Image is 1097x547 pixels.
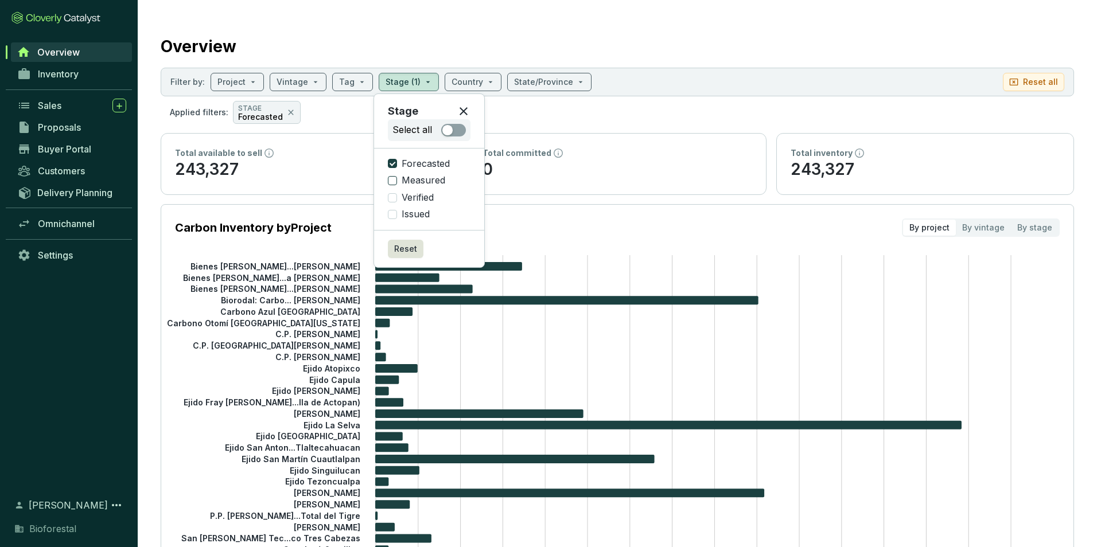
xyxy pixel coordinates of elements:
p: 243,327 [791,159,1060,181]
p: STAGE [238,104,283,113]
div: By stage [1011,220,1059,236]
tspan: Bienes [PERSON_NAME]...[PERSON_NAME] [190,261,360,271]
p: Total committed [483,147,551,159]
tspan: [PERSON_NAME] [294,488,360,498]
tspan: Ejido La Selva [304,420,360,429]
tspan: [PERSON_NAME] [294,409,360,419]
p: Total inventory [791,147,853,159]
tspan: Bienes [PERSON_NAME]...a [PERSON_NAME] [183,272,360,282]
tspan: C.P. [PERSON_NAME] [275,352,360,362]
tspan: San [PERSON_NAME] Tec...co Tres Cabezas [181,533,360,543]
p: Filter by: [170,76,205,88]
p: Forecasted [238,113,283,121]
a: Sales [11,96,132,115]
tspan: P.P. [PERSON_NAME]...Total del Tigre [210,511,360,521]
tspan: Ejido [GEOGRAPHIC_DATA] [256,431,360,441]
span: [PERSON_NAME] [29,498,108,512]
a: Proposals [11,118,132,137]
span: Verified [397,192,438,204]
p: Total available to sell [175,147,262,159]
tspan: Carbono Otomí [GEOGRAPHIC_DATA][US_STATE] [167,318,360,327]
span: Delivery Planning [37,187,112,198]
tspan: Ejido Singuilucan [290,465,360,475]
a: Customers [11,161,132,181]
span: Settings [38,249,73,261]
tspan: Bienes [PERSON_NAME]...[PERSON_NAME] [190,284,360,294]
tspan: Biorodal: Carbo... [PERSON_NAME] [221,295,360,305]
a: Omnichannel [11,214,132,233]
span: Measured [397,174,450,187]
tspan: [PERSON_NAME] [294,499,360,509]
span: Buyer Portal [38,143,91,155]
h2: Overview [161,34,236,58]
p: 0 [483,159,752,181]
span: Bioforestal [29,522,76,536]
p: Stage [388,103,418,119]
div: segmented control [902,218,1060,237]
p: Select all [392,124,432,136]
tspan: [PERSON_NAME] [294,522,360,532]
tspan: Ejido Atopixco [303,364,360,373]
p: Applied filters: [170,107,228,118]
tspan: Carbono Azul [GEOGRAPHIC_DATA] [220,307,360,317]
tspan: Ejido Capula [309,374,360,384]
span: Sales [38,100,61,111]
span: Issued [397,208,434,221]
tspan: Ejido San Martín Cuautlalpan [242,454,360,464]
a: Settings [11,245,132,265]
tspan: Ejido Fray [PERSON_NAME]...lla de Actopan) [184,397,360,407]
a: Delivery Planning [11,183,132,202]
p: Reset all [1023,76,1058,88]
a: Overview [11,42,132,62]
p: 243,327 [175,159,444,181]
tspan: C.P. [GEOGRAPHIC_DATA][PERSON_NAME] [193,341,360,350]
a: Buyer Portal [11,139,132,159]
div: By project [903,220,956,236]
tspan: Ejido San Anton...Tlaltecahuacan [225,443,360,452]
div: By vintage [956,220,1011,236]
span: Overview [37,46,80,58]
a: Inventory [11,64,132,84]
tspan: Ejido [PERSON_NAME] [272,386,360,396]
tspan: C.P. [PERSON_NAME] [275,329,360,339]
span: Inventory [38,68,79,80]
tspan: Ejido Tezoncualpa [285,476,360,486]
p: Carbon Inventory by Project [175,220,332,236]
span: Forecasted [397,158,454,170]
span: Reset [394,243,417,255]
span: Customers [38,165,85,177]
span: Omnichannel [38,218,95,229]
span: Proposals [38,122,81,133]
button: Reset all [1003,73,1064,91]
button: Reset [388,240,423,258]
